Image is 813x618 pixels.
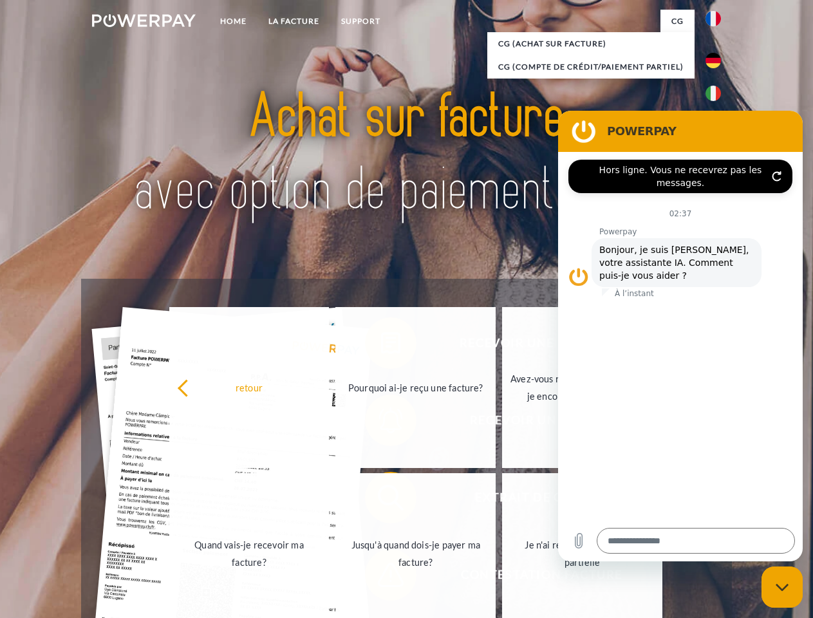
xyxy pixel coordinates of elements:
[706,11,721,26] img: fr
[343,379,488,396] div: Pourquoi ai-je reçu une facture?
[706,86,721,101] img: it
[510,370,655,405] div: Avez-vous reçu mes paiements, ai-je encore un solde ouvert?
[510,536,655,571] div: Je n'ai reçu qu'une livraison partielle
[177,379,322,396] div: retour
[209,10,257,33] a: Home
[330,10,391,33] a: Support
[502,307,662,468] a: Avez-vous reçu mes paiements, ai-je encore un solde ouvert?
[343,536,488,571] div: Jusqu'à quand dois-je payer ma facture?
[92,14,196,27] img: logo-powerpay-white.svg
[558,111,803,561] iframe: Fenêtre de messagerie
[487,55,695,79] a: CG (Compte de crédit/paiement partiel)
[257,10,330,33] a: LA FACTURE
[487,32,695,55] a: CG (achat sur facture)
[660,10,695,33] a: CG
[706,53,721,68] img: de
[123,62,690,247] img: title-powerpay_fr.svg
[762,566,803,608] iframe: Bouton de lancement de la fenêtre de messagerie, conversation en cours
[177,536,322,571] div: Quand vais-je recevoir ma facture?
